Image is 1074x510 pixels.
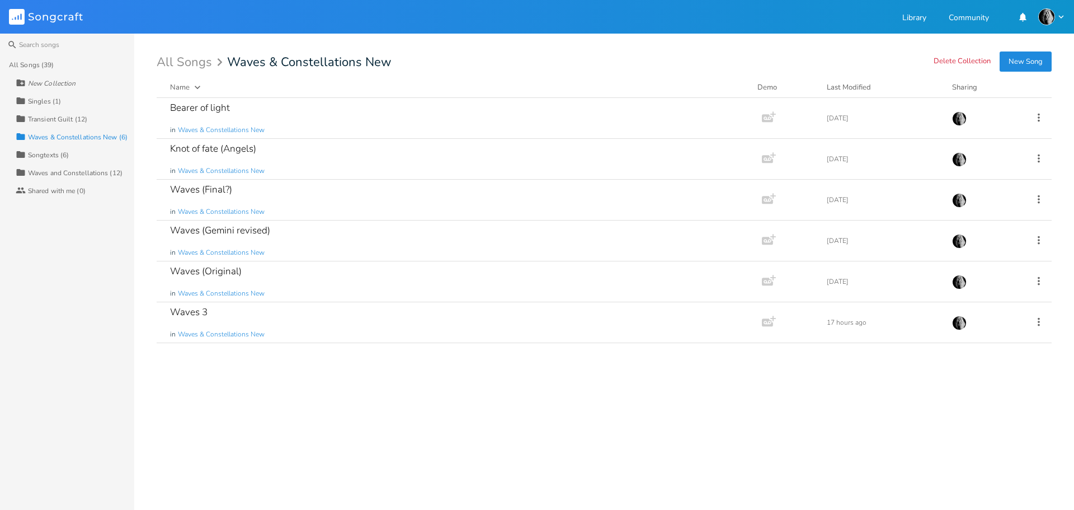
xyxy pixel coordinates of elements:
[952,316,967,330] img: RTW72
[170,125,176,135] span: in
[170,330,176,339] span: in
[28,170,123,176] div: Waves and Constellations (12)
[28,152,69,158] div: Songtexts (6)
[28,134,128,141] div: Waves & Constellations New (6)
[827,319,939,326] div: 17 hours ago
[827,82,939,93] button: Last Modified
[178,166,265,176] span: Waves & Constellations New
[170,207,176,217] span: in
[170,289,176,298] span: in
[757,82,813,93] div: Demo
[28,98,61,105] div: Singles (1)
[952,152,967,167] img: RTW72
[1038,8,1055,25] img: RTW72
[178,330,265,339] span: Waves & Constellations New
[170,82,190,92] div: Name
[952,275,967,289] img: RTW72
[827,115,939,121] div: [DATE]
[9,62,54,68] div: All Songs (39)
[902,14,926,24] a: Library
[178,125,265,135] span: Waves & Constellations New
[170,166,176,176] span: in
[170,82,744,93] button: Name
[170,103,230,113] div: Bearer of light
[827,237,939,244] div: [DATE]
[827,156,939,162] div: [DATE]
[178,207,265,217] span: Waves & Constellations New
[170,248,176,258] span: in
[952,193,967,208] img: RTW72
[170,307,208,317] div: Waves 3
[28,80,76,87] div: New Collection
[934,57,991,67] button: Delete Collection
[949,14,989,24] a: Community
[952,234,967,249] img: RTW72
[227,56,392,68] span: Waves & Constellations New
[952,82,1019,93] div: Sharing
[28,188,86,194] div: Shared with me (0)
[178,289,265,298] span: Waves & Constellations New
[170,144,256,153] div: Knot of fate (Angels)
[1000,52,1052,72] button: New Song
[28,116,87,123] div: Transient Guilt (12)
[157,57,226,68] div: All Songs
[170,226,270,235] div: Waves (Gemini revised)
[170,266,242,276] div: Waves (Original)
[170,185,232,194] div: Waves (Final?)
[178,248,265,258] span: Waves & Constellations New
[827,196,939,203] div: [DATE]
[827,278,939,285] div: [DATE]
[952,111,967,126] img: RTW72
[827,82,871,92] div: Last Modified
